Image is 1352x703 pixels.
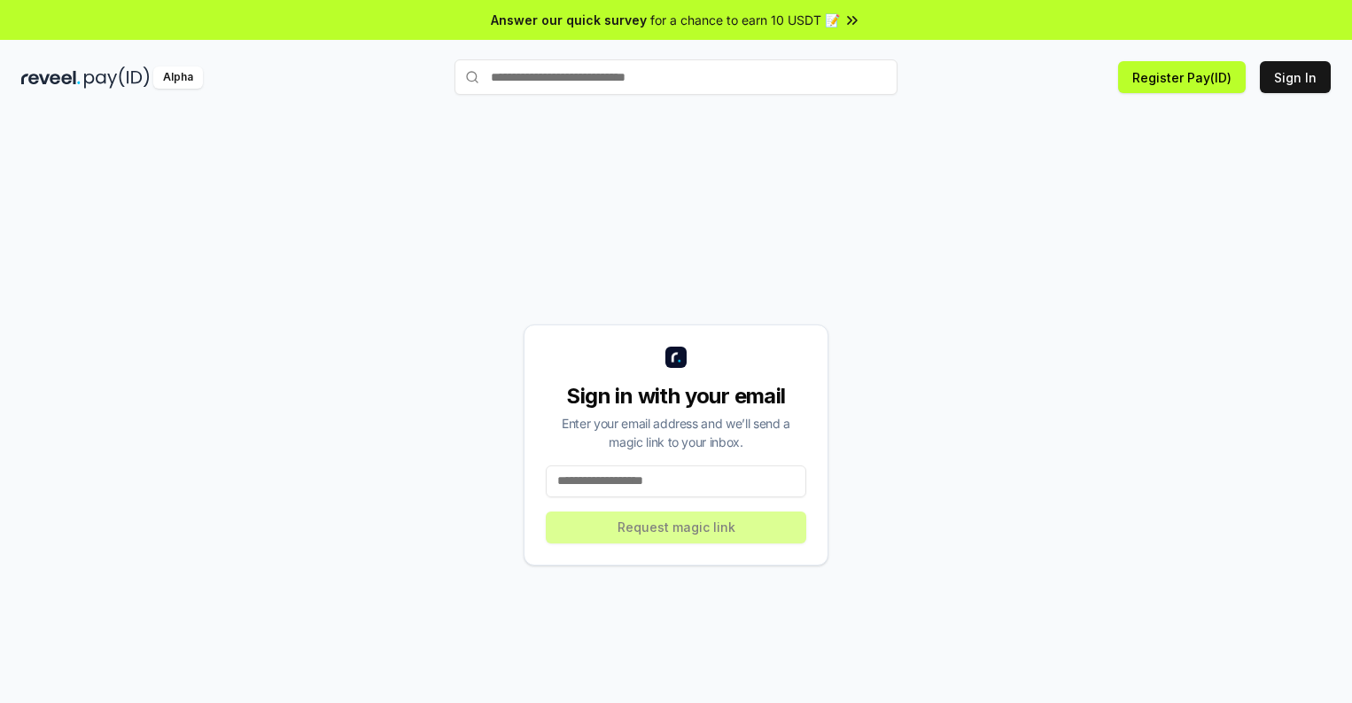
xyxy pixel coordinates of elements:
div: Alpha [153,66,203,89]
button: Sign In [1260,61,1331,93]
img: logo_small [665,347,687,368]
span: for a chance to earn 10 USDT 📝 [650,11,840,29]
div: Enter your email address and we’ll send a magic link to your inbox. [546,414,806,451]
img: pay_id [84,66,150,89]
img: reveel_dark [21,66,81,89]
span: Answer our quick survey [491,11,647,29]
button: Register Pay(ID) [1118,61,1246,93]
div: Sign in with your email [546,382,806,410]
